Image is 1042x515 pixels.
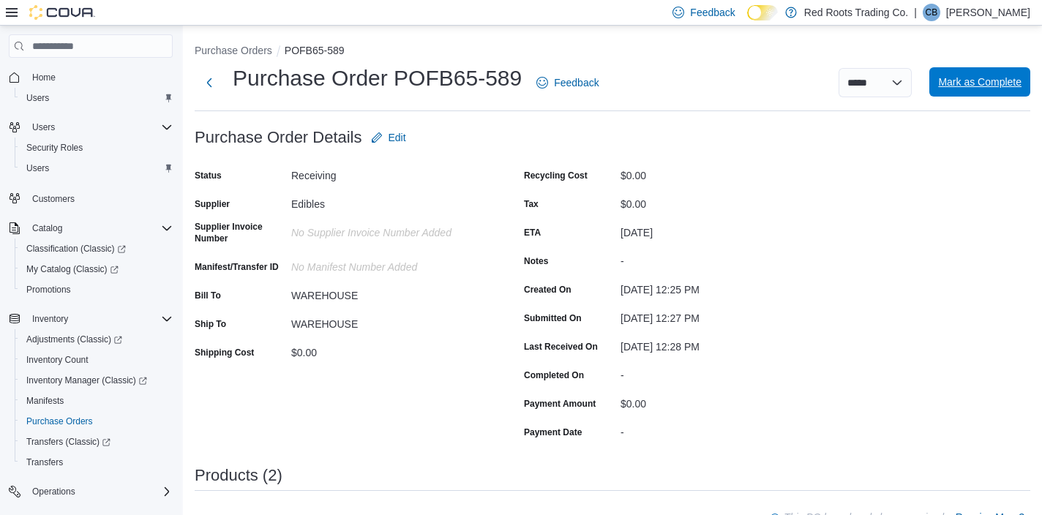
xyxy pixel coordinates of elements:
[32,222,62,234] span: Catalog
[26,142,83,154] span: Security Roles
[20,281,173,298] span: Promotions
[26,416,93,427] span: Purchase Orders
[195,198,230,210] label: Supplier
[26,189,173,207] span: Customers
[20,454,69,471] a: Transfers
[20,392,173,410] span: Manifests
[32,486,75,497] span: Operations
[291,341,487,358] div: $0.00
[531,68,604,97] a: Feedback
[20,139,173,157] span: Security Roles
[20,159,173,177] span: Users
[26,483,81,500] button: Operations
[365,123,412,152] button: Edit
[524,369,584,381] label: Completed On
[20,281,77,298] a: Promotions
[938,75,1022,89] span: Mark as Complete
[621,221,817,238] div: [DATE]
[26,243,126,255] span: Classification (Classic)
[20,89,55,107] a: Users
[15,238,179,259] a: Classification (Classic)
[20,159,55,177] a: Users
[524,312,582,324] label: Submitted On
[15,411,179,432] button: Purchase Orders
[26,68,173,86] span: Home
[3,309,179,329] button: Inventory
[20,433,173,451] span: Transfers (Classic)
[26,219,173,237] span: Catalog
[20,351,94,369] a: Inventory Count
[26,310,74,328] button: Inventory
[195,261,279,273] label: Manifest/Transfer ID
[32,72,56,83] span: Home
[291,164,487,181] div: Receiving
[3,218,179,238] button: Catalog
[32,121,55,133] span: Users
[20,351,173,369] span: Inventory Count
[3,67,179,88] button: Home
[26,354,89,366] span: Inventory Count
[690,5,735,20] span: Feedback
[26,119,173,136] span: Users
[291,192,487,210] div: Edibles
[15,350,179,370] button: Inventory Count
[32,193,75,205] span: Customers
[20,413,173,430] span: Purchase Orders
[524,426,582,438] label: Payment Date
[946,4,1030,21] p: [PERSON_NAME]
[26,190,80,208] a: Customers
[26,436,110,448] span: Transfers (Classic)
[233,64,522,93] h1: Purchase Order POFB65-589
[195,290,221,301] label: Bill To
[554,75,599,90] span: Feedback
[621,392,817,410] div: $0.00
[20,331,173,348] span: Adjustments (Classic)
[929,67,1030,97] button: Mark as Complete
[20,413,99,430] a: Purchase Orders
[621,307,817,324] div: [DATE] 12:27 PM
[621,249,817,267] div: -
[15,432,179,452] a: Transfers (Classic)
[195,318,226,330] label: Ship To
[804,4,908,21] p: Red Roots Trading Co.
[20,89,173,107] span: Users
[20,260,124,278] a: My Catalog (Classic)
[20,433,116,451] a: Transfers (Classic)
[389,130,406,145] span: Edit
[26,263,119,275] span: My Catalog (Classic)
[524,255,548,267] label: Notes
[15,370,179,391] a: Inventory Manager (Classic)
[195,347,254,358] label: Shipping Cost
[20,372,153,389] a: Inventory Manager (Classic)
[20,240,132,257] a: Classification (Classic)
[621,164,817,181] div: $0.00
[524,227,541,238] label: ETA
[26,375,147,386] span: Inventory Manager (Classic)
[15,259,179,279] a: My Catalog (Classic)
[621,192,817,210] div: $0.00
[195,467,282,484] h3: Products (2)
[15,279,179,300] button: Promotions
[20,331,128,348] a: Adjustments (Classic)
[20,260,173,278] span: My Catalog (Classic)
[621,335,817,353] div: [DATE] 12:28 PM
[747,5,778,20] input: Dark Mode
[524,170,588,181] label: Recycling Cost
[15,452,179,473] button: Transfers
[195,45,272,56] button: Purchase Orders
[15,158,179,178] button: Users
[524,198,539,210] label: Tax
[26,69,61,86] a: Home
[621,421,817,438] div: -
[291,255,487,273] div: No Manifest Number added
[15,329,179,350] a: Adjustments (Classic)
[524,284,571,296] label: Created On
[926,4,938,21] span: CB
[195,129,362,146] h3: Purchase Order Details
[914,4,917,21] p: |
[20,454,173,471] span: Transfers
[26,219,68,237] button: Catalog
[26,284,71,296] span: Promotions
[747,20,748,21] span: Dark Mode
[20,392,70,410] a: Manifests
